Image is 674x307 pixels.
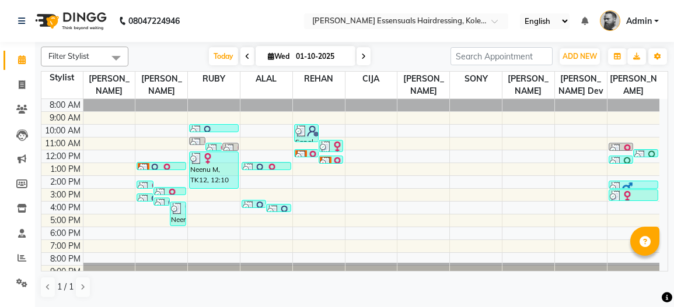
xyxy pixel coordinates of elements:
div: 6:00 PM [48,227,83,239]
b: 08047224946 [128,5,180,37]
span: RUBY [188,72,240,86]
span: Filter Stylist [48,51,89,61]
div: Stylist [41,72,83,84]
div: Pooja S, TK13, 04:00 PM-04:30 PM, TOP STYLIST (WOMEN) [242,200,266,207]
div: [PERSON_NAME], TK02, 10:00 AM-10:30 AM, KIDS HAIRCUT (WOMEN) [190,125,238,132]
span: [PERSON_NAME] [607,72,659,98]
div: Arun 1, TK04, 12:00 PM-12:30 PM, SENIOR STYLIST (Men) [634,150,658,157]
button: ADD NEW [560,48,600,65]
div: 12:00 PM [43,150,83,163]
div: Neenu M, TK03, 11:30 AM-12:00 PM, FULL LEGS [223,143,238,150]
span: SONY [450,72,502,86]
img: Admin [600,10,620,31]
span: [PERSON_NAME] [502,72,554,98]
iframe: chat widget [625,260,662,295]
span: ADD NEW [563,52,597,61]
div: Sanal S, TK01, 10:00 AM-11:30 AM, SENIOR STYLIST (Men),[PERSON_NAME] SHAPE UP (Men),MENS STYLING ... [295,125,318,142]
div: 8:00 PM [48,253,83,265]
div: [PERSON_NAME] S, TK09, 02:30 PM-03:00 PM, [PERSON_NAME] SHAPE UP (Men) [609,181,658,188]
div: Elikutty K, TK05, 12:30 PM-01:00 PM, KIDS HAIRCUT (Men) [319,156,343,163]
input: Search Appointment [451,47,553,65]
div: 7:00 PM [48,240,83,252]
div: Aruna S, TK08, 01:00 PM-01:30 PM, WOMENS PER STREAK (WOMEN) [137,163,186,170]
div: 2:00 PM [48,176,83,188]
span: REHAN [293,72,345,86]
div: 9:00 PM [48,266,83,278]
div: 5:00 PM [48,214,83,227]
div: Neenu M, TK03, 11:30 AM-12:00 PM, FULL ARMS WAX [206,143,221,150]
span: CIJA [345,72,397,86]
div: Aruna S, TK14, 03:50 PM-04:20 PM, WOMENS PER STREAK (WOMEN) [154,198,169,205]
div: 9:00 AM [47,112,83,124]
div: Neenu M, TK03, 11:00 AM-11:30 AM, HYDRA FACIAL [190,137,205,144]
div: 1:00 PM [48,163,83,175]
span: Today [209,47,238,65]
div: [PERSON_NAME] S, TK11, 03:30 PM-04:00 PM, EYEBROWS THREADING [137,194,152,201]
img: logo [30,5,110,37]
div: Thara T, TK10, 02:30 PM-03:00 PM, EYEBROWS THREADING [137,181,152,188]
span: [PERSON_NAME] [83,72,135,98]
span: Wed [265,52,292,61]
span: Admin [626,15,652,27]
div: 3:00 PM [48,189,83,201]
div: Neenu M, TK12, 04:10 PM-06:10 PM, DETAN FACE AND NECK (₹600),DEAD SEA MINERAL DRY SS (₹1),EYEBROW... [170,202,186,225]
div: Arun 1, TK04, 12:30 PM-01:00 PM, [PERSON_NAME] SHAPE UP (Men) [609,156,633,163]
span: [PERSON_NAME] Dev [555,72,607,98]
div: Elikutty K, TK06, 11:15 AM-12:15 PM, KIDS HAIRCUT (Men),KIDS HAIRCUT (Men) [319,140,343,151]
div: 10:00 AM [43,125,83,137]
span: ALAL [240,72,292,86]
div: Thara T, TK10, 03:00 PM-03:30 PM, UPPERLIP THREADING [154,188,186,195]
div: 8:00 AM [47,99,83,111]
input: 2025-10-01 [292,48,351,65]
div: Elikutty K, TK05, 12:00 PM-12:30 PM, KIDS HAIRCUT (Men) [295,150,318,157]
div: 4:00 PM [48,202,83,214]
div: 11:00 AM [43,137,83,150]
span: [PERSON_NAME] [135,72,187,98]
div: [PERSON_NAME] A, TK07, 01:00 PM-01:30 PM, TOP STYLIST (WOMEN) [242,163,291,170]
span: [PERSON_NAME] [397,72,449,98]
div: Neenu M, TK12, 12:10 PM-03:10 PM, FULL ARMS WAX,FULL LEGS,HYDRA FACIAL,EYEBROWS THREADING (₹42),U... [190,152,238,188]
div: Aruna S, TK14, 04:20 PM-04:50 PM, KIDS HAIRCUT GIRL (WOMEN) (₹500) [267,204,290,211]
span: 1 / 1 [57,281,74,293]
div: Neenu M, TK03, 11:30 AM-12:00 PM, Tint Re Growth [609,143,633,150]
div: Neenu M, TK12, 03:10 PM-04:10 PM, Tint Re Growth,Basic Hair Spa (Women) (₹1500) [609,190,658,200]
